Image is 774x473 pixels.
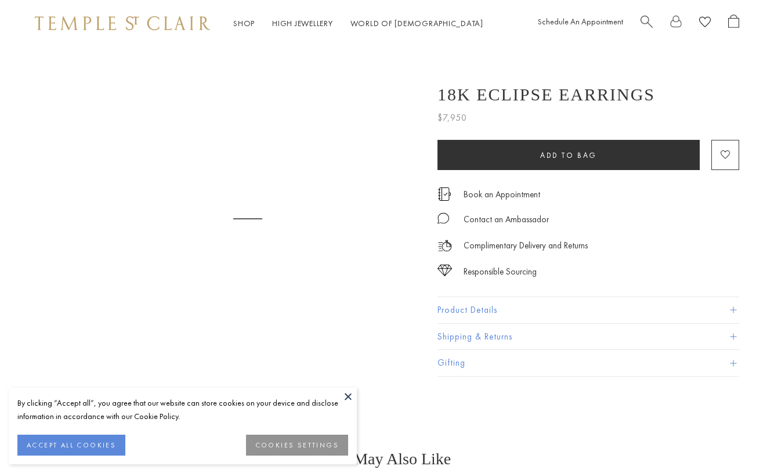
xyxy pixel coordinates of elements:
button: Product Details [437,297,739,323]
button: Shipping & Returns [437,324,739,350]
a: Book an Appointment [464,188,540,201]
iframe: Gorgias live chat messenger [716,418,762,461]
a: Search [641,15,653,33]
a: ShopShop [233,18,255,28]
img: icon_appointment.svg [437,187,451,201]
div: Contact an Ambassador [464,212,549,227]
a: High JewelleryHigh Jewellery [272,18,333,28]
div: By clicking “Accept all”, you agree that our website can store cookies on your device and disclos... [17,396,348,423]
h3: You May Also Like [46,450,728,468]
img: icon_sourcing.svg [437,265,452,276]
a: World of [DEMOGRAPHIC_DATA]World of [DEMOGRAPHIC_DATA] [350,18,483,28]
nav: Main navigation [233,16,483,31]
img: MessageIcon-01_2.svg [437,212,449,224]
h1: 18K Eclipse Earrings [437,85,655,104]
a: Open Shopping Bag [728,15,739,33]
a: View Wishlist [699,15,711,33]
button: Gifting [437,350,739,376]
a: Schedule An Appointment [538,16,623,27]
button: Add to bag [437,140,700,170]
div: Responsible Sourcing [464,265,537,279]
span: $7,950 [437,110,467,125]
span: Add to bag [540,150,597,160]
button: ACCEPT ALL COOKIES [17,435,125,456]
p: Complimentary Delivery and Returns [464,239,588,253]
button: COOKIES SETTINGS [246,435,348,456]
img: icon_delivery.svg [437,239,452,253]
img: Temple St. Clair [35,16,210,30]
